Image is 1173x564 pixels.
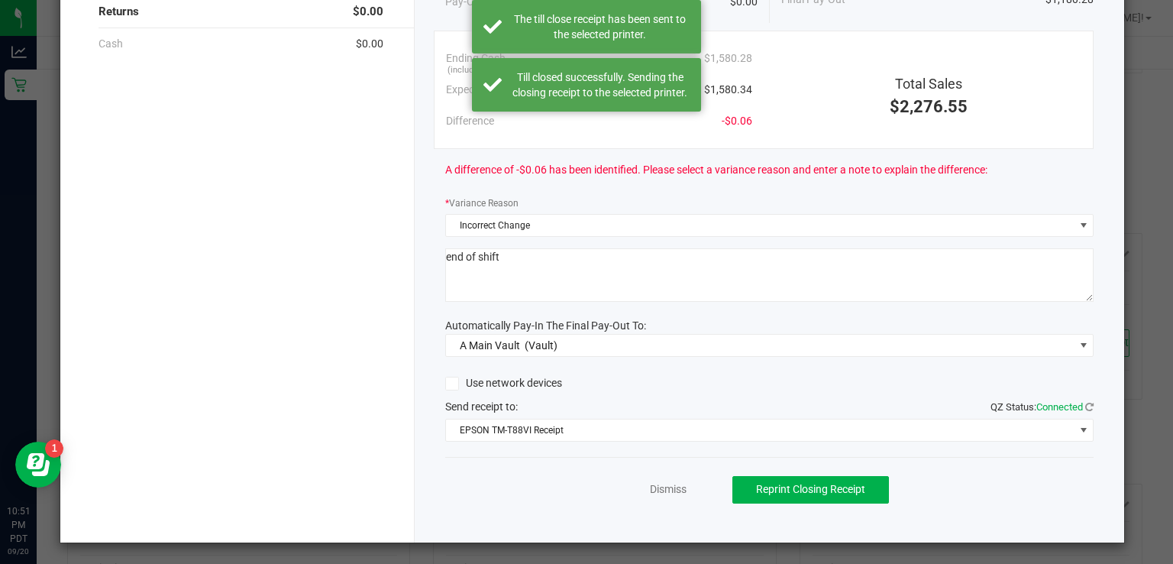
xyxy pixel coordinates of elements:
span: (including float) [448,64,507,77]
span: Total Sales [895,76,962,92]
span: Send receipt to: [445,400,518,413]
span: -$0.06 [722,113,752,129]
span: (Vault) [525,339,557,352]
label: Use network devices [445,375,562,391]
a: Dismiss [650,481,687,498]
div: Till closed successfully. Sending the closing receipt to the selected printer. [510,70,690,100]
span: $0.00 [353,3,383,21]
span: Cash [99,36,123,52]
span: Expected Cash [446,82,516,98]
span: Reprint Closing Receipt [756,483,865,495]
span: EPSON TM-T88VI Receipt [446,420,1074,441]
span: Automatically Pay-In The Final Pay-Out To: [445,319,646,332]
span: $1,580.28 [704,50,752,66]
span: $2,276.55 [890,97,968,116]
span: Ending Cash [446,50,506,66]
span: Connected [1036,401,1083,413]
button: Reprint Closing Receipt [732,476,889,504]
label: Variance Reason [445,196,519,210]
span: Incorrect Change [446,215,1074,236]
span: $0.00 [356,36,383,52]
span: A Main Vault [460,339,520,352]
div: The till close receipt has been sent to the selected printer. [510,11,690,42]
span: $1,580.34 [704,82,752,98]
span: QZ Status: [990,401,1094,413]
iframe: Resource center unread badge [45,439,63,458]
iframe: Resource center [15,442,61,488]
span: Difference [446,113,494,129]
span: A difference of -$0.06 has been identified. Please select a variance reason and enter a note to e... [445,162,987,178]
